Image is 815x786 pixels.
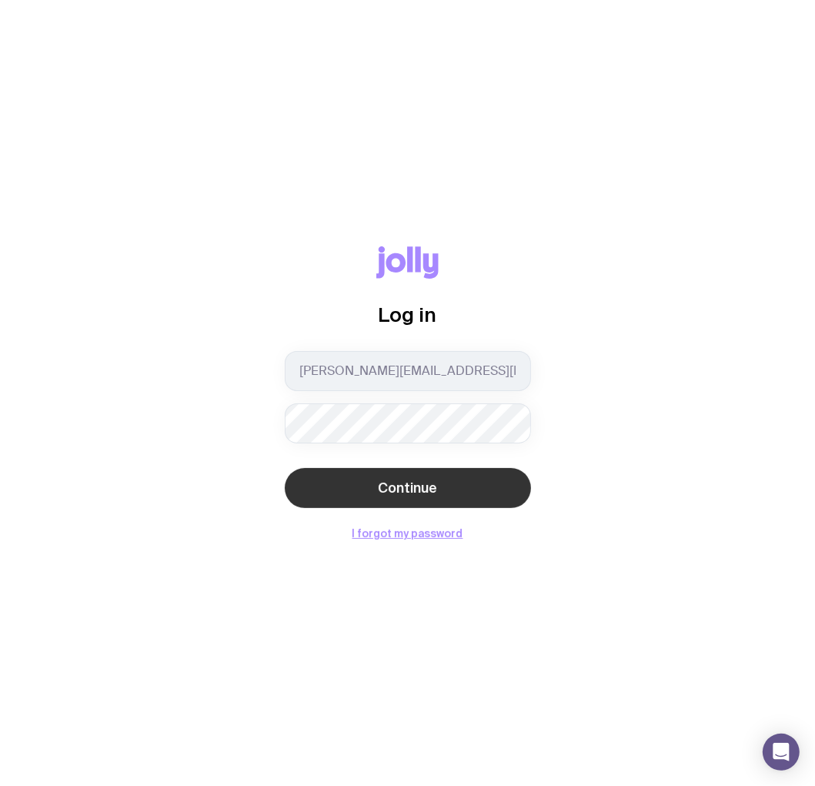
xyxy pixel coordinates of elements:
[378,479,437,497] span: Continue
[352,527,463,540] button: I forgot my password
[763,734,800,771] div: Open Intercom Messenger
[379,303,437,326] span: Log in
[285,468,531,508] button: Continue
[285,351,531,391] input: you@email.com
